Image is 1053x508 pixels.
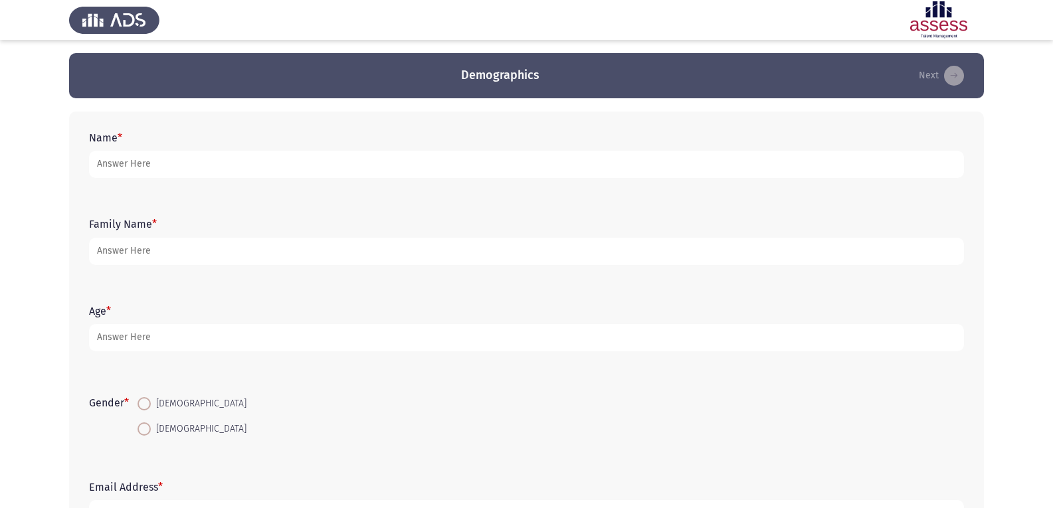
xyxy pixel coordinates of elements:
[89,238,964,265] input: add answer text
[894,1,984,39] img: Assessment logo of Assessment En (Focus & 16PD)
[89,481,163,493] label: Email Address
[89,151,964,178] input: add answer text
[915,65,968,86] button: load next page
[461,67,539,84] h3: Demographics
[69,1,159,39] img: Assess Talent Management logo
[151,396,246,412] span: [DEMOGRAPHIC_DATA]
[89,131,122,144] label: Name
[89,324,964,351] input: add answer text
[89,396,129,409] label: Gender
[89,305,111,317] label: Age
[151,421,246,437] span: [DEMOGRAPHIC_DATA]
[89,218,157,230] label: Family Name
